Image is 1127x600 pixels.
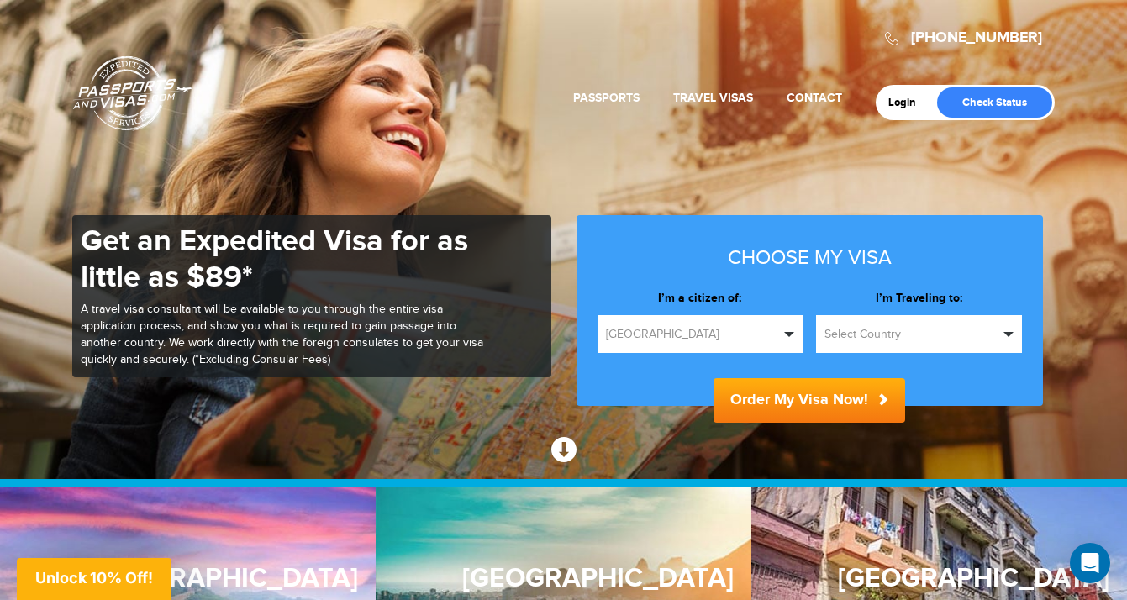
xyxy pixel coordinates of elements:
button: Order My Visa Now! [714,378,905,423]
a: Passports & [DOMAIN_NAME] [73,55,192,131]
a: Login [888,96,928,109]
button: [GEOGRAPHIC_DATA] [598,315,803,353]
h3: [GEOGRAPHIC_DATA] [462,564,664,593]
label: I’m Traveling to: [816,290,1022,307]
p: A travel visa consultant will be available to you through the entire visa application process, an... [81,302,484,369]
h3: [GEOGRAPHIC_DATA] [87,564,288,593]
button: Select Country [816,315,1022,353]
h1: Get an Expedited Visa for as little as $89* [81,224,484,296]
h3: Choose my visa [598,247,1022,269]
span: Unlock 10% Off! [35,569,153,587]
a: Check Status [937,87,1052,118]
label: I’m a citizen of: [598,290,803,307]
a: Travel Visas [673,91,753,105]
a: [PHONE_NUMBER] [911,29,1042,47]
div: Unlock 10% Off! [17,558,171,600]
span: Select Country [824,326,998,343]
div: Open Intercom Messenger [1070,543,1110,583]
a: Contact [787,91,842,105]
h3: [GEOGRAPHIC_DATA] [838,564,1040,593]
a: Passports [573,91,640,105]
span: [GEOGRAPHIC_DATA] [606,326,780,343]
